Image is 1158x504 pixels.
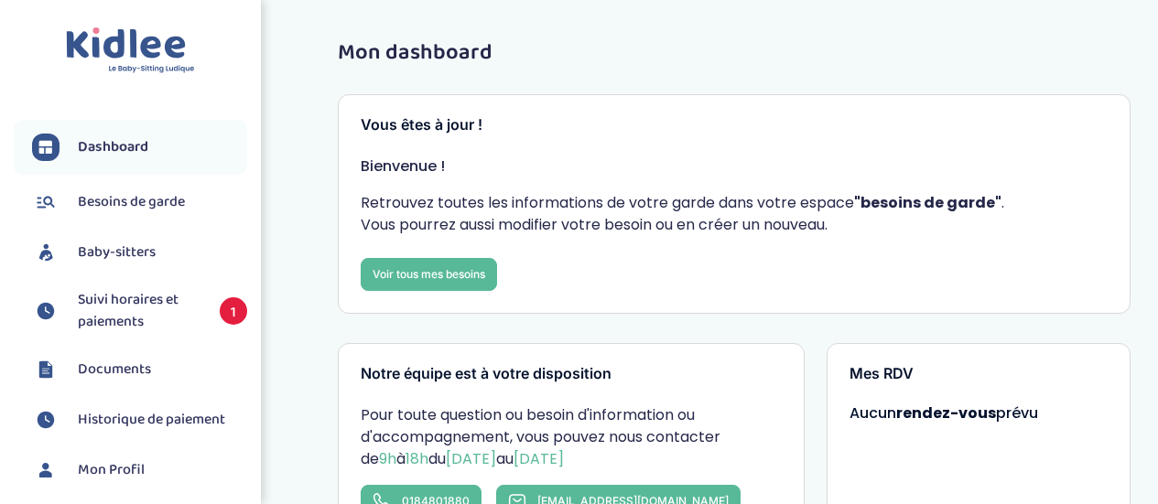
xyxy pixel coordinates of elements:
[379,448,396,469] span: 9h
[32,188,60,216] img: besoin.svg
[361,117,1108,134] h3: Vous êtes à jour !
[78,136,148,158] span: Dashboard
[850,402,1038,424] span: Aucun prévu
[66,27,195,74] img: logo.svg
[446,448,496,469] span: [DATE]
[32,356,60,383] img: documents.svg
[361,366,782,382] h3: Notre équipe est à votre disposition
[338,41,1131,65] h1: Mon dashboard
[32,456,60,484] img: profil.svg
[32,456,247,484] a: Mon Profil
[850,366,1108,382] h3: Mes RDV
[32,297,60,325] img: suivihoraire.svg
[78,409,225,431] span: Historique de paiement
[78,359,151,381] span: Documents
[361,155,1108,177] p: Bienvenue !
[361,258,497,291] a: Voir tous mes besoins
[514,448,564,469] span: [DATE]
[32,406,247,434] a: Historique de paiement
[32,134,60,161] img: dashboard.svg
[78,459,145,481] span: Mon Profil
[361,404,782,470] p: Pour toute question ou besoin d'information ou d'accompagnement, vous pouvez nous contacter de à ...
[32,289,247,333] a: Suivi horaires et paiements 1
[78,289,201,333] span: Suivi horaires et paiements
[78,191,185,213] span: Besoins de garde
[896,402,996,424] strong: rendez-vous
[854,192,1001,213] strong: "besoins de garde"
[406,448,428,469] span: 18h
[32,356,247,383] a: Documents
[32,239,247,266] a: Baby-sitters
[32,406,60,434] img: suivihoraire.svg
[78,241,156,263] span: Baby-sitters
[32,239,60,266] img: babysitters.svg
[32,134,247,161] a: Dashboard
[220,297,247,325] span: 1
[361,192,1108,236] p: Retrouvez toutes les informations de votre garde dans votre espace . Vous pourrez aussi modifier ...
[32,188,247,216] a: Besoins de garde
